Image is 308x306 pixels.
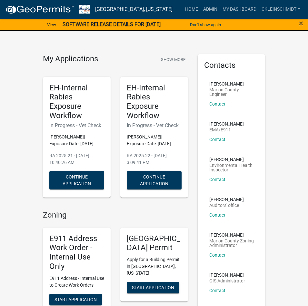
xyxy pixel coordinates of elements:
[209,288,225,293] a: Contact
[209,273,245,277] p: [PERSON_NAME]
[209,239,254,248] p: Marion County Zoning Administrator
[55,297,97,302] span: Start Application
[49,294,102,305] button: Start Application
[187,19,224,30] button: Don't show again
[49,171,104,189] button: Continue Application
[127,122,182,128] h6: In Progress - Vet Check
[209,157,254,162] p: [PERSON_NAME]
[95,4,173,15] a: [GEOGRAPHIC_DATA], [US_STATE]
[43,54,98,64] h4: My Applications
[127,282,179,293] button: Start Application
[45,19,59,30] a: View
[127,171,182,189] button: Continue Application
[220,3,259,15] a: My Dashboard
[209,87,254,97] p: Marion County Engineer
[63,21,161,27] strong: SOFTWARE RELEASE DETAILS FOR [DATE]
[299,19,303,28] span: ×
[209,101,225,107] a: Contact
[209,197,244,202] p: [PERSON_NAME]
[49,122,104,128] h6: In Progress - Vet Check
[209,233,254,237] p: [PERSON_NAME]
[209,137,225,142] a: Contact
[49,83,104,120] h5: EH-Internal Rabies Exposure Workflow
[201,3,220,15] a: Admin
[209,163,254,172] p: Environmental Health Inspector
[209,127,244,132] p: EMA/E911
[204,61,259,70] h5: Contacts
[209,212,225,218] a: Contact
[209,252,225,258] a: Contact
[127,152,182,166] p: RA 2025.22 - [DATE] 3:09:41 PM
[49,275,104,289] p: E911 Address - Internal Use to Create Work Orders
[209,177,225,182] a: Contact
[158,54,188,65] button: Show More
[43,210,188,220] h4: Zoning
[209,279,245,283] p: GIS Administrator
[132,285,174,290] span: Start Application
[127,83,182,120] h5: EH-Internal Rabies Exposure Workflow
[299,19,303,27] button: Close
[49,152,104,166] p: RA 2025.21 - [DATE] 10:40:26 AM
[79,5,90,14] img: Marion County, Iowa
[127,234,182,253] h5: [GEOGRAPHIC_DATA] Permit
[127,256,182,277] p: Apply for a Building Permit in [GEOGRAPHIC_DATA], [US_STATE]
[49,134,104,147] p: [PERSON_NAME]| Exposure Date: [DATE]
[183,3,201,15] a: Home
[209,82,254,86] p: [PERSON_NAME]
[209,122,244,126] p: [PERSON_NAME]
[49,234,104,271] h5: E911 Address Work Order - Internal Use Only
[259,3,303,15] a: ckleinschmidt
[209,203,244,208] p: Auditors' office
[127,134,182,147] p: [PERSON_NAME]| Exposure Date: [DATE]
